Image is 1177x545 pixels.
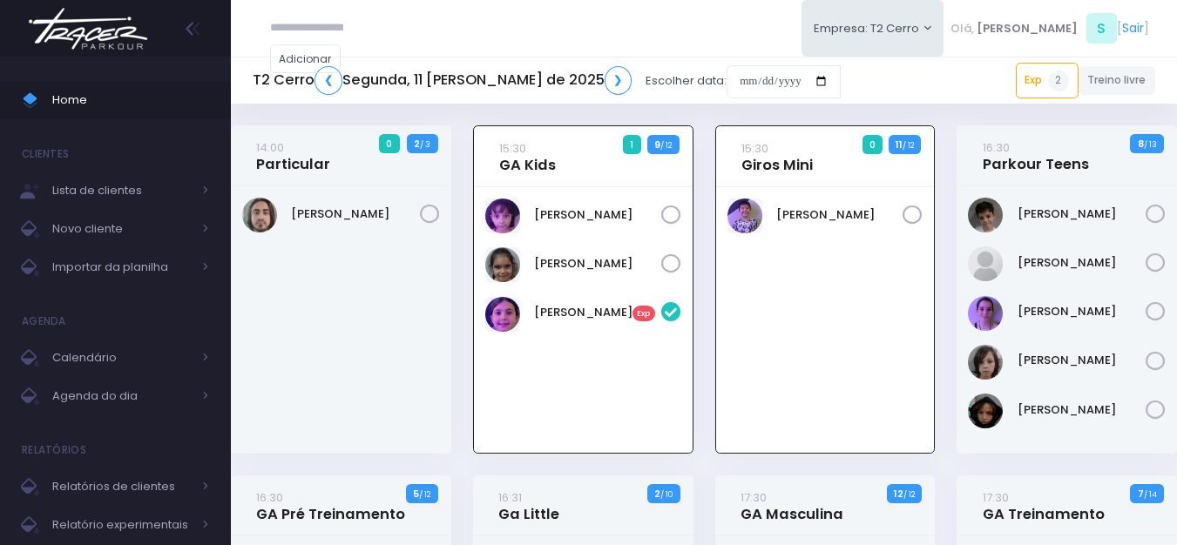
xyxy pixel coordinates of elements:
div: [ ] [944,9,1155,48]
a: [PERSON_NAME] [534,255,661,272]
span: 2 [1048,71,1069,91]
a: 15:30Giros Mini [741,139,813,174]
a: ❯ [605,66,632,95]
small: 16:31 [498,489,522,506]
a: 16:31Ga Little [498,488,559,523]
img: livia Lopes [485,297,520,332]
strong: 2 [414,137,420,151]
a: [PERSON_NAME] [534,206,661,224]
small: / 13 [1144,139,1157,150]
a: [PERSON_NAME] [1018,401,1147,419]
img: Henrique De Castlho Ferreira [242,198,277,232]
img: Tiê Hokama Massaro [968,345,1003,380]
span: Novo cliente [52,218,192,240]
small: 17:30 [983,489,1009,506]
small: 15:30 [499,140,526,157]
span: Calendário [52,347,192,369]
strong: 9 [654,138,660,151]
strong: 12 [894,487,903,501]
img: Leonardo Arina Scudeller [727,198,762,233]
span: Importar da planilha [52,256,192,279]
a: [PERSON_NAME] [1018,254,1147,272]
small: / 12 [903,140,914,151]
span: Agenda do dia [52,385,192,407]
a: 14:00Particular [256,138,330,173]
span: Exp [632,306,655,321]
h4: Clientes [22,137,69,172]
h4: Relatórios [22,433,86,468]
a: 17:30GA Masculina [741,488,843,523]
div: Escolher data: [253,61,841,101]
img: LAURA DA SILVA BORGES [485,247,520,282]
small: 15:30 [741,140,768,157]
small: 16:30 [256,489,283,506]
strong: 2 [654,487,660,501]
a: [PERSON_NAME] [1018,352,1147,369]
a: [PERSON_NAME] [1018,205,1147,223]
small: / 12 [419,489,430,500]
small: / 10 [660,489,673,500]
strong: 11 [896,138,903,151]
a: [PERSON_NAME]Exp [534,304,661,321]
small: 16:30 [983,139,1010,156]
a: 16:30Parkour Teens [983,138,1089,173]
img: Gabriel Leão [968,246,1003,281]
a: Adicionar [270,44,342,73]
span: 0 [379,134,400,153]
a: [PERSON_NAME] [776,206,903,224]
small: / 14 [1144,489,1157,500]
a: 17:30GA Treinamento [983,488,1105,523]
a: Exp2 [1016,63,1079,98]
span: Home [52,89,209,111]
span: Olá, [950,20,974,37]
a: Treino livre [1079,66,1156,95]
strong: 7 [1138,487,1144,501]
a: [PERSON_NAME] [291,205,420,223]
small: / 3 [420,139,430,150]
small: / 12 [903,489,915,500]
strong: 5 [413,487,419,501]
img: Yeshe Idargo Kis [968,394,1003,428]
a: 16:30GA Pré Treinamento [256,488,405,523]
span: Relatórios de clientes [52,475,192,498]
img: Alice Freire Lucco [485,198,520,233]
small: 17:30 [741,489,767,506]
span: S [1086,13,1117,44]
h4: Agenda [22,304,66,339]
span: 0 [862,135,883,154]
h5: T2 Cerro Segunda, 11 [PERSON_NAME] de 2025 [253,66,632,95]
span: [PERSON_NAME] [977,20,1078,37]
span: Relatório experimentais [52,514,192,536]
small: 14:00 [256,139,284,156]
small: / 12 [660,140,672,151]
span: Lista de clientes [52,179,192,202]
img: Lívia Stevani Schargel [968,296,1003,331]
img: Gabriel Amaral Alves [968,198,1003,232]
span: 1 [623,135,641,154]
strong: 8 [1138,137,1144,151]
a: 15:30GA Kids [499,139,556,174]
a: [PERSON_NAME] [1018,303,1147,320]
a: Sair [1122,19,1144,37]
